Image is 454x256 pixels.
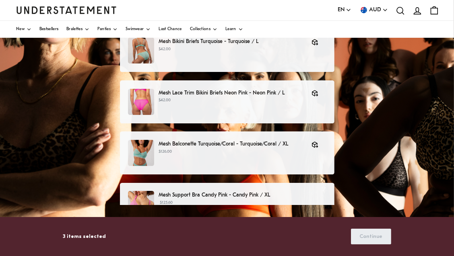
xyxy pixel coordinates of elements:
[16,6,117,14] a: Understatement Homepage
[159,140,303,148] p: Mesh Balconette Turquoise/Coral - Turquoise/Coral / XL
[16,27,25,31] span: New
[66,27,83,31] span: Bralettes
[66,21,89,38] a: Bralettes
[159,97,303,104] p: $42.00
[126,21,151,38] a: Swimwear
[97,21,118,38] a: Panties
[159,200,326,212] p: $125.60
[159,21,182,38] a: Last Chance
[159,37,303,46] p: Mesh Bikini Briefs Turquoise - Turquoise / L
[159,191,326,199] p: Mesh Support Bra Candy Pink - Candy Pink / XL
[225,21,243,38] a: Learn
[39,21,58,38] a: Bestsellers
[159,27,182,31] span: Last Chance
[225,27,236,31] span: Learn
[128,191,154,217] img: CPME-BRA-018-126.jpg
[159,149,303,155] p: $126.00
[128,37,154,63] img: TUME-BRF-002-1.jpg
[369,6,381,14] span: AUD
[338,6,351,14] button: EN
[190,27,210,31] span: Collections
[338,6,345,14] span: EN
[126,27,144,31] span: Swimwear
[16,21,31,38] a: New
[159,89,303,97] p: Mesh Lace Trim Bikini Briefs Neon Pink - Neon Pink / L
[128,140,154,166] img: TUME-BRA-017_6de538bf-bb58-4fba-8cab-3a6f2ca77178.jpg
[97,27,111,31] span: Panties
[39,27,58,31] span: Bestsellers
[190,21,217,38] a: Collections
[159,46,303,53] p: $42.00
[359,6,388,14] button: AUD
[128,89,154,115] img: NMLT-BRF-002-1.jpg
